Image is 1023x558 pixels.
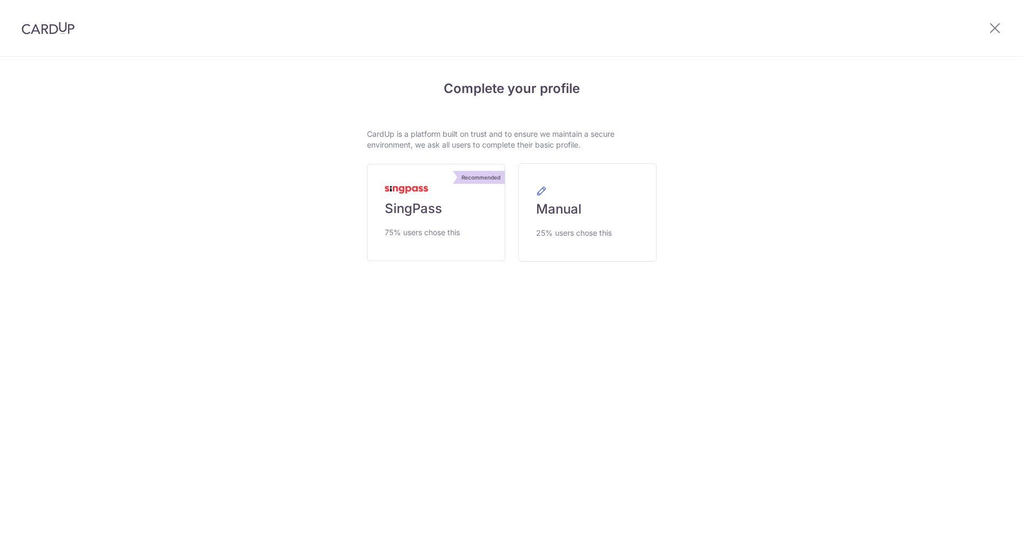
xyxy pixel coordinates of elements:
img: MyInfoLogo [385,186,428,194]
p: CardUp is a platform built on trust and to ensure we maintain a secure environment, we ask all us... [367,129,657,150]
a: Recommended SingPass 75% users chose this [367,164,505,261]
a: Manual 25% users chose this [518,163,657,262]
span: SingPass [385,200,442,217]
img: CardUp [22,22,75,35]
span: 25% users chose this [536,227,612,240]
h4: Complete your profile [367,79,657,98]
span: 75% users chose this [385,226,460,239]
div: Recommended [457,171,505,184]
span: Manual [536,201,581,218]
